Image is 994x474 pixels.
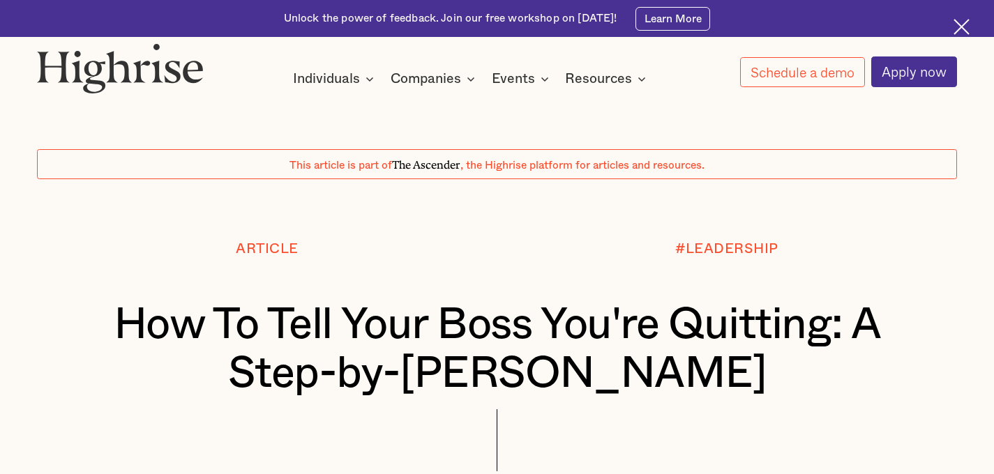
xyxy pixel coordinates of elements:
[284,11,617,26] div: Unlock the power of feedback. Join our free workshop on [DATE]!
[75,300,919,398] h1: How To Tell Your Boss You're Quitting: A Step-by-[PERSON_NAME]
[391,70,461,87] div: Companies
[565,70,650,87] div: Resources
[954,19,970,35] img: Cross icon
[635,7,710,31] a: Learn More
[289,160,392,171] span: This article is part of
[293,70,378,87] div: Individuals
[37,43,203,93] img: Highrise logo
[492,70,553,87] div: Events
[740,57,865,87] a: Schedule a demo
[391,70,479,87] div: Companies
[492,70,535,87] div: Events
[236,241,299,257] div: Article
[675,241,778,257] div: #LEADERSHIP
[871,56,957,87] a: Apply now
[565,70,632,87] div: Resources
[392,156,460,169] span: The Ascender
[460,160,705,171] span: , the Highrise platform for articles and resources.
[293,70,360,87] div: Individuals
